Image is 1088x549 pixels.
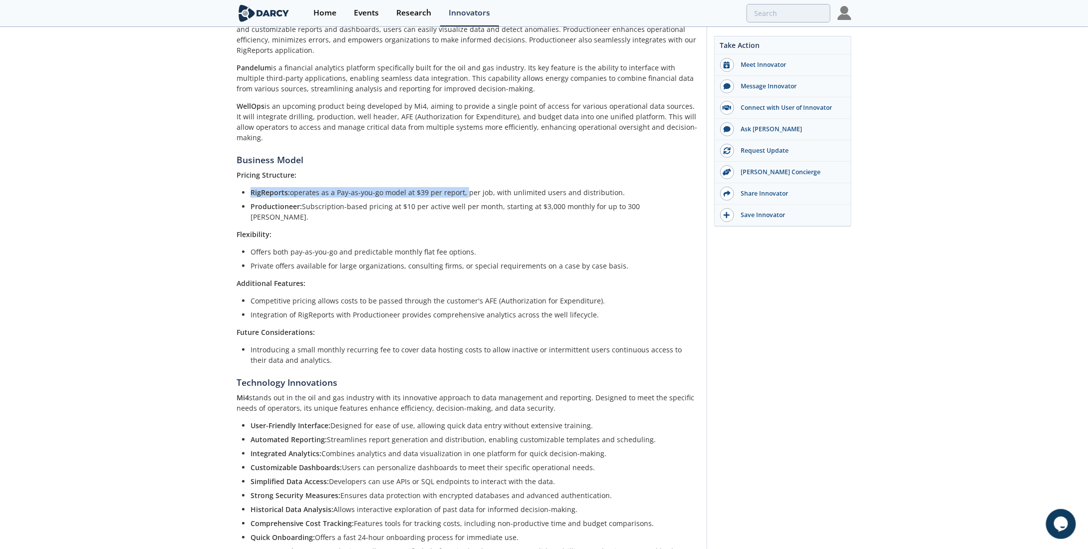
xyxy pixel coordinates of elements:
h5: Technology Innovations [237,376,700,389]
li: Streamlines report generation and distribution, enabling customizable templates and scheduling. [251,434,693,445]
li: Integration of RigReports with Productioneer provides comprehensive analytics across the well lif... [251,309,693,320]
li: Offers both pay-as-you-go and predictable monthly flat fee options. [251,247,693,257]
input: Advanced Search [747,4,830,22]
p: stands out in the oil and gas industry with its innovative approach to data management and report... [237,392,700,413]
strong: Future Considerations: [237,327,315,337]
div: Connect with User of Innovator [734,103,846,112]
p: is a financial analytics platform specifically built for the oil and gas industry. Its key featur... [237,62,700,94]
div: [PERSON_NAME] Concierge [734,168,846,177]
iframe: chat widget [1046,509,1078,539]
img: logo-wide.svg [237,4,291,22]
li: Offers a fast 24-hour onboarding process for immediate use. [251,532,693,543]
strong: Strong Security Measures: [251,491,340,500]
li: Developers can use APIs or SQL endpoints to interact with the data. [251,476,693,487]
div: Research [396,9,431,17]
li: Combines analytics and data visualization in one platform for quick decision-making. [251,448,693,459]
div: Home [313,9,336,17]
img: Profile [837,6,851,20]
li: Competitive pricing allows costs to be passed through the customer's AFE (Authorization for Expen... [251,295,693,306]
li: Ensures data protection with encrypted databases and advanced authentication. [251,490,693,501]
strong: Customizable Dashboards: [251,463,342,472]
strong: Flexibility: [237,230,272,239]
strong: Pandelum [237,63,271,72]
li: operates as a Pay-as-you-go model at $39 per report, per job, with unlimited users and distribution. [251,187,693,198]
strong: RigReports: [251,188,290,197]
li: Designed for ease of use, allowing quick data entry without extensive training. [251,420,693,431]
strong: Quick Onboarding: [251,533,315,542]
div: Share Innovator [734,189,846,198]
div: Message Innovator [734,82,846,91]
strong: Integrated Analytics: [251,449,321,458]
p: is an upcoming product being developed by Mi4, aiming to provide a single point of access for var... [237,101,700,143]
div: Take Action [715,40,851,54]
strong: Historical Data Analysis: [251,505,333,514]
strong: User-Friendly Interface: [251,421,330,430]
strong: Comprehensive Cost Tracking: [251,519,354,528]
div: Request Update [734,146,846,155]
div: Events [354,9,379,17]
strong: Productioneer: [251,202,302,211]
strong: Automated Reporting: [251,435,327,444]
li: Subscription-based pricing at $10 per active well per month, starting at $3,000 monthly for up to... [251,201,693,222]
div: Meet Innovator [734,60,846,69]
li: Allows interactive exploration of past data for informed decision-making. [251,504,693,515]
li: Features tools for tracking costs, including non-productive time and budget comparisons. [251,518,693,529]
strong: Additional Features: [237,278,305,288]
div: Ask [PERSON_NAME] [734,125,846,134]
h5: Business Model [237,153,700,166]
strong: Simplified Data Access: [251,477,329,486]
div: Save Innovator [734,211,846,220]
strong: Mi4 [237,393,249,402]
li: Introducing a small monthly recurring fee to cover data hosting costs to allow inactive or interm... [251,344,693,365]
li: Private offers available for large organizations, consulting firms, or special requirements on a ... [251,261,693,271]
button: Save Innovator [715,205,851,226]
strong: WellOps [237,101,265,111]
strong: Pricing Structure: [237,170,296,180]
p: is an oil and gas field data capture and reporting software that simplifies data collection and a... [237,3,700,55]
div: Innovators [449,9,490,17]
li: Users can personalize dashboards to meet their specific operational needs. [251,462,693,473]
